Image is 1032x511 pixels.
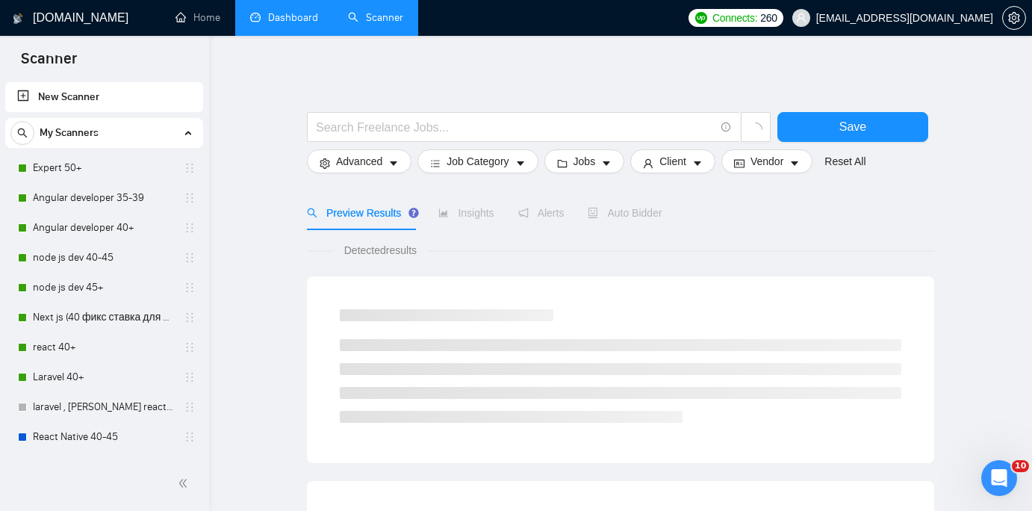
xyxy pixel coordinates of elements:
[33,243,175,273] a: node js dev 40-45
[518,207,565,219] span: Alerts
[40,118,99,148] span: My Scanners
[184,341,196,353] span: holder
[33,303,175,332] a: Next js (40 фикс ставка для 40+)
[712,10,757,26] span: Connects:
[178,476,193,491] span: double-left
[721,123,731,132] span: info-circle
[12,202,245,322] div: Наш фахівець допоможе вам розв'язати це питання. Зазвичай ми відповідаємо впродовж до 1 хвилини.В...
[105,166,275,181] div: доброго вечора, чи буде запис
[1003,12,1025,24] span: setting
[24,325,229,334] div: AI Assistant from GigRadar 📡 • 1 мин назад
[796,13,806,23] span: user
[588,207,662,219] span: Auto Bidder
[336,153,382,170] span: Advanced
[184,192,196,204] span: holder
[839,117,866,136] span: Save
[33,362,175,392] a: Laravel 40+
[515,158,526,169] span: caret-down
[47,397,59,409] button: Средство выбора GIF-файла
[1012,460,1029,472] span: 10
[184,282,196,294] span: holder
[24,285,165,312] b: [EMAIL_ADDRESS][DOMAIN_NAME]
[33,153,175,183] a: Expert 50+
[316,118,715,137] input: Search Freelance Jobs...
[601,158,612,169] span: caret-down
[438,208,449,218] span: area-chart
[789,158,800,169] span: caret-down
[9,48,89,79] span: Scanner
[71,397,83,409] button: Добавить вложение
[307,208,317,218] span: search
[320,158,330,169] span: setting
[11,128,34,138] span: search
[1002,6,1026,30] button: setting
[438,207,494,219] span: Insights
[544,149,625,173] button: folderJobscaret-down
[630,149,715,173] button: userClientcaret-down
[184,162,196,174] span: holder
[184,401,196,413] span: holder
[84,8,108,32] img: Profile image for Sofiia
[33,183,175,213] a: Angular developer 35-39
[12,202,287,355] div: AI Assistant from GigRadar 📡 говорит…
[114,7,212,19] h1: [DOMAIN_NAME]
[33,332,175,362] a: react 40+
[1002,12,1026,24] a: setting
[760,10,777,26] span: 260
[721,149,812,173] button: idcardVendorcaret-down
[184,252,196,264] span: holder
[518,208,529,218] span: notification
[734,158,745,169] span: idcard
[33,452,175,482] a: React Native 45+
[12,157,287,202] div: nykytiuk@gmail.com говорит…
[407,206,420,220] div: Tooltip anchor
[557,158,568,169] span: folder
[447,153,509,170] span: Job Category
[33,422,175,452] a: React Native 40-45
[10,6,38,34] button: go back
[12,9,287,157] div: Mariia говорит…
[643,158,653,169] span: user
[95,397,107,409] button: Start recording
[824,153,865,170] a: Reset All
[33,392,175,422] a: laravel , [PERSON_NAME] react native (draft)
[262,6,289,33] div: Закрыть
[184,222,196,234] span: holder
[12,9,287,145] div: Profile image for MariiaMariiaиз [DOMAIN_NAME]
[749,123,762,136] span: loading
[184,312,196,323] span: holder
[659,153,686,170] span: Client
[981,460,1017,496] iframe: Intercom live chat
[750,153,783,170] span: Vendor
[24,211,233,313] div: Наш фахівець допоможе вам розв'язати це питання. Зазвичай ми відповідаємо впродовж до 1 хвилини. ...
[692,158,703,169] span: caret-down
[126,19,210,34] p: Меньше минуты
[334,242,427,258] span: Detected results
[33,213,175,243] a: Angular developer 40+
[573,153,596,170] span: Jobs
[63,8,87,32] img: Profile image for Dima
[777,112,928,142] button: Save
[695,12,707,24] img: upwork-logo.png
[250,11,318,24] a: dashboardDashboard
[588,208,598,218] span: robot
[93,157,287,190] div: доброго вечора, чи буде запис
[307,207,414,219] span: Preview Results
[43,8,66,32] img: Profile image for Nazar
[307,149,411,173] button: settingAdvancedcaret-down
[17,82,191,112] a: New Scanner
[184,431,196,443] span: holder
[417,149,538,173] button: barsJob Categorycaret-down
[5,82,203,112] li: New Scanner
[348,11,403,24] a: searchScanner
[184,371,196,383] span: holder
[23,397,35,409] button: Средство выбора эмодзи
[234,6,262,34] button: Главная
[33,273,175,303] a: node js dev 45+
[13,7,23,31] img: logo
[10,121,34,145] button: search
[430,158,441,169] span: bars
[13,365,286,391] textarea: Ваше сообщение...
[175,11,220,24] a: homeHome
[256,391,280,415] button: Отправить сообщение…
